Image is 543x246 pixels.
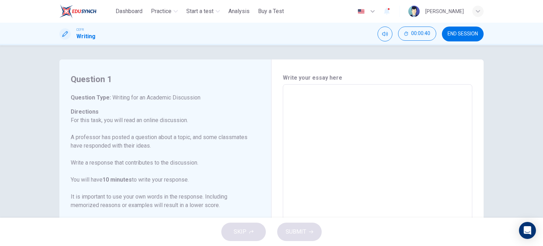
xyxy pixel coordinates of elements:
button: Practice [148,5,181,18]
button: Analysis [226,5,252,18]
div: Open Intercom Messenger [519,222,536,239]
button: Dashboard [113,5,145,18]
span: END SESSION [448,31,478,37]
span: Writing for an Academic Discussion [111,94,200,101]
h4: Question 1 [71,74,251,85]
span: Practice [151,7,171,16]
span: Buy a Test [258,7,284,16]
button: Buy a Test [255,5,287,18]
span: Start a test [186,7,214,16]
button: 00:00:40 [398,27,436,41]
a: ELTC logo [59,4,113,18]
button: END SESSION [442,27,484,41]
span: Dashboard [116,7,142,16]
button: Start a test [183,5,223,18]
h6: Directions [71,108,251,218]
div: [PERSON_NAME] [425,7,464,16]
p: For this task, you will read an online discussion. A professor has posted a question about a topi... [71,116,251,210]
span: CEFR [76,27,84,32]
h1: Writing [76,32,95,41]
h6: Question Type : [71,93,251,102]
img: Profile picture [408,6,420,17]
div: Mute [378,27,392,41]
h6: Write your essay here [283,74,472,82]
img: ELTC logo [59,4,97,18]
span: Analysis [228,7,250,16]
span: 00:00:40 [411,31,430,36]
b: 10 minutes [103,176,132,183]
div: Hide [398,27,436,41]
img: en [357,9,366,14]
